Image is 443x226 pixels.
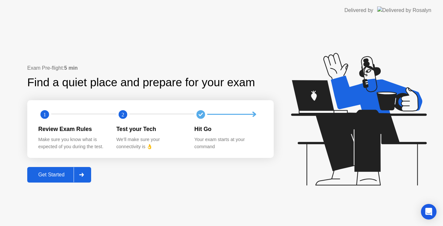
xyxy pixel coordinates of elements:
[116,136,184,150] div: We’ll make sure your connectivity is 👌
[38,125,106,133] div: Review Exam Rules
[38,136,106,150] div: Make sure you know what is expected of you during the test.
[64,65,78,71] b: 5 min
[344,6,373,14] div: Delivered by
[122,111,124,117] text: 2
[194,136,262,150] div: Your exam starts at your command
[43,111,46,117] text: 1
[29,172,74,178] div: Get Started
[194,125,262,133] div: Hit Go
[421,204,437,220] div: Open Intercom Messenger
[27,167,91,183] button: Get Started
[27,74,256,91] div: Find a quiet place and prepare for your exam
[27,64,274,72] div: Exam Pre-flight:
[116,125,184,133] div: Test your Tech
[377,6,431,14] img: Delivered by Rosalyn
